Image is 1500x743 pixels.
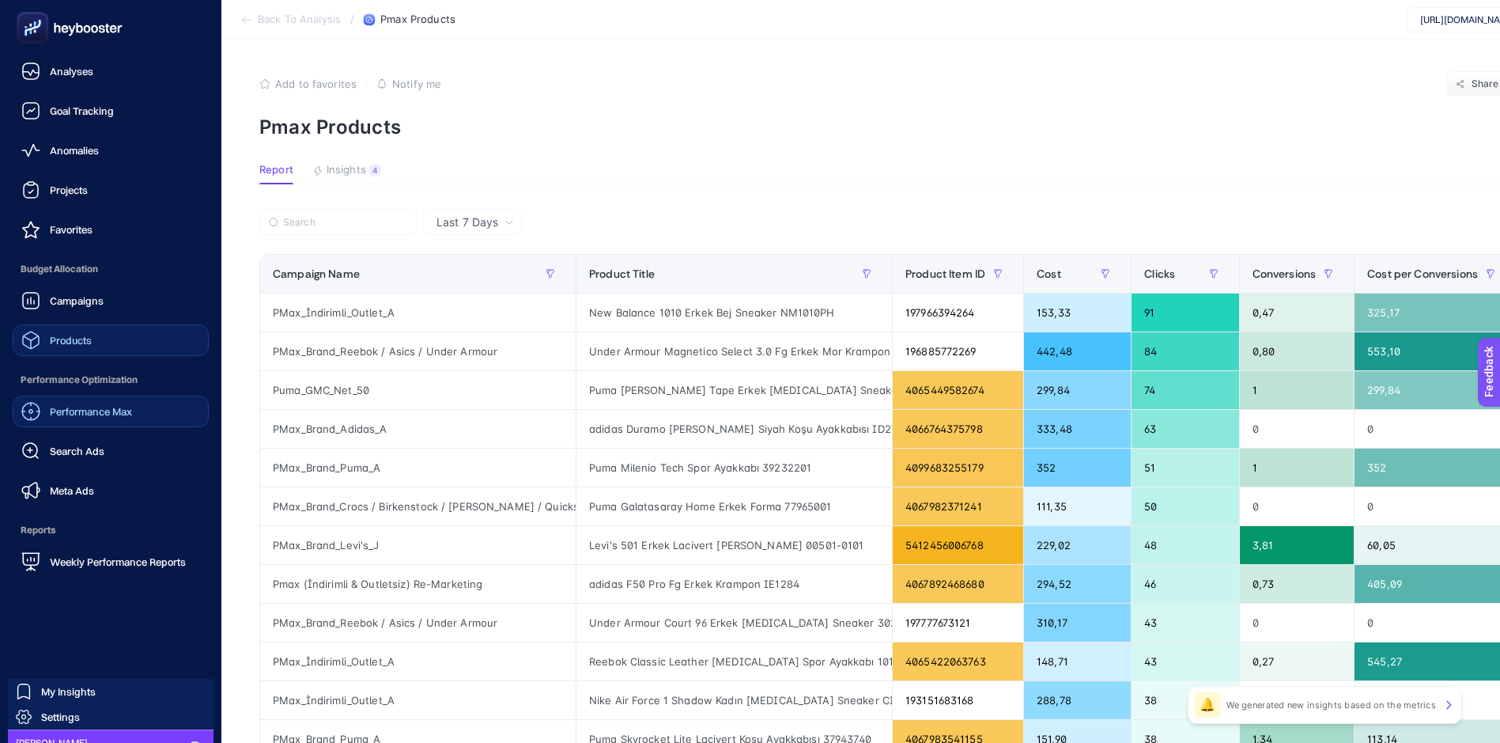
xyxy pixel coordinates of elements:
a: Favorites [13,214,209,245]
a: Campaigns [13,285,209,317]
div: Reebok Classic Leather [MEDICAL_DATA] Spor Ayakkabı 101428659 [576,643,892,680]
div: 148,71 [1024,643,1131,680]
span: Performance Optimization [13,364,209,396]
div: 0 [1240,410,1355,448]
span: Products [50,334,92,347]
div: 0 [1240,487,1355,525]
span: Analyses [50,65,93,78]
div: PMax_İndirimli_Outlet_A [260,294,576,332]
a: Analyses [13,55,209,87]
div: 1 [1240,371,1355,409]
div: Puma [PERSON_NAME] Tape Erkek [MEDICAL_DATA] Sneaker 38638101 [576,371,892,409]
div: 4 [369,164,381,176]
span: Conversions [1253,267,1317,280]
div: New Balance 1010 Erkek Bej Sneaker NM1010PH [576,294,892,332]
div: 4065449582674 [893,371,1023,409]
div: 196885772269 [893,332,1023,370]
div: 0,47 [1240,294,1355,332]
div: 5412456006768 [893,526,1023,564]
span: Campaigns [50,294,104,307]
div: 0,27 [1240,643,1355,680]
span: Weekly Performance Reports [50,555,186,568]
div: adidas F50 Pro Fg Erkek Krampon IE1284 [576,565,892,603]
span: Add to favorites [275,78,357,90]
span: Meta Ads [50,484,94,497]
a: Weekly Performance Reports [13,546,209,578]
div: PMax_İndirimli_Outlet_A [260,643,576,680]
div: Levi's 501 Erkek Lacivert [PERSON_NAME] 00501-0101 [576,526,892,564]
a: Goal Tracking [13,95,209,127]
div: 0,73 [1240,565,1355,603]
span: Reports [13,514,209,546]
div: 442,48 [1024,332,1131,370]
div: PMax_Brand_Levi's_J [260,526,576,564]
div: 352 [1024,449,1131,487]
div: 294,52 [1024,565,1131,603]
a: Anomalies [13,135,209,166]
span: Settings [41,711,80,723]
div: Under Armour Court 96 Erkek [MEDICAL_DATA] Sneaker 3028633-101 [576,604,892,642]
span: Feedback [9,5,60,17]
span: Campaign Name [273,267,360,280]
div: PMax_Brand_Crocs / Birkenstock / [PERSON_NAME] / Quicksilver [260,487,576,525]
span: Projects [50,184,88,196]
div: 197966394264 [893,294,1023,332]
a: Products [13,324,209,356]
a: Meta Ads [13,475,209,506]
div: 0,80 [1240,332,1355,370]
a: Projects [13,174,209,206]
div: PMax_İndirimli_Outlet_A [260,681,576,719]
div: 91 [1132,294,1238,332]
div: 153,33 [1024,294,1131,332]
div: PMax_Brand_Reebok / Asics / Under Armour [260,604,576,642]
span: Pmax Products [380,13,455,26]
div: 43 [1132,604,1238,642]
a: Performance Max [13,396,209,427]
div: 74 [1132,371,1238,409]
div: 229,02 [1024,526,1131,564]
span: Cost per Conversions [1367,267,1478,280]
span: Insights [327,164,366,176]
div: 4067982371241 [893,487,1023,525]
a: Settings [8,704,213,730]
div: 193151683168 [893,681,1023,719]
button: Notify me [376,78,441,90]
span: Share [1472,78,1499,90]
div: 84 [1132,332,1238,370]
div: 111,35 [1024,487,1131,525]
span: My Insights [41,685,96,698]
div: 4065422063763 [893,643,1023,680]
div: Pmax (İndirimli & Outletsiz) Re-Marketing [260,565,576,603]
input: Search [283,217,408,229]
div: 0 [1240,604,1355,642]
span: Goal Tracking [50,104,114,117]
span: Product Item ID [905,267,985,280]
span: Search Ads [50,445,104,457]
span: Budget Allocation [13,253,209,285]
span: Anomalies [50,144,99,157]
div: 46 [1132,565,1238,603]
div: PMax_Brand_Reebok / Asics / Under Armour [260,332,576,370]
p: We generated new insights based on the metrics [1226,699,1436,711]
div: adidas Duramo [PERSON_NAME] Siyah Koşu Ayakkabısı ID2709 [576,410,892,448]
span: Performance Max [50,405,132,418]
div: 63 [1132,410,1238,448]
span: Report [259,164,293,176]
div: 299,84 [1024,371,1131,409]
div: 4099683255179 [893,449,1023,487]
div: 4067892468680 [893,565,1023,603]
div: 🔔 [1195,692,1220,718]
span: Product Title [589,267,655,280]
span: Cost [1037,267,1061,280]
button: Add to favorites [259,78,357,90]
span: Notify me [392,78,441,90]
div: 288,78 [1024,681,1131,719]
div: 197777673121 [893,604,1023,642]
div: 3,81 [1240,526,1355,564]
div: PMax_Brand_Puma_A [260,449,576,487]
span: / [350,13,354,25]
div: 1 [1240,449,1355,487]
a: Search Ads [13,435,209,467]
span: Favorites [50,223,93,236]
span: Last 7 Days [436,214,498,230]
